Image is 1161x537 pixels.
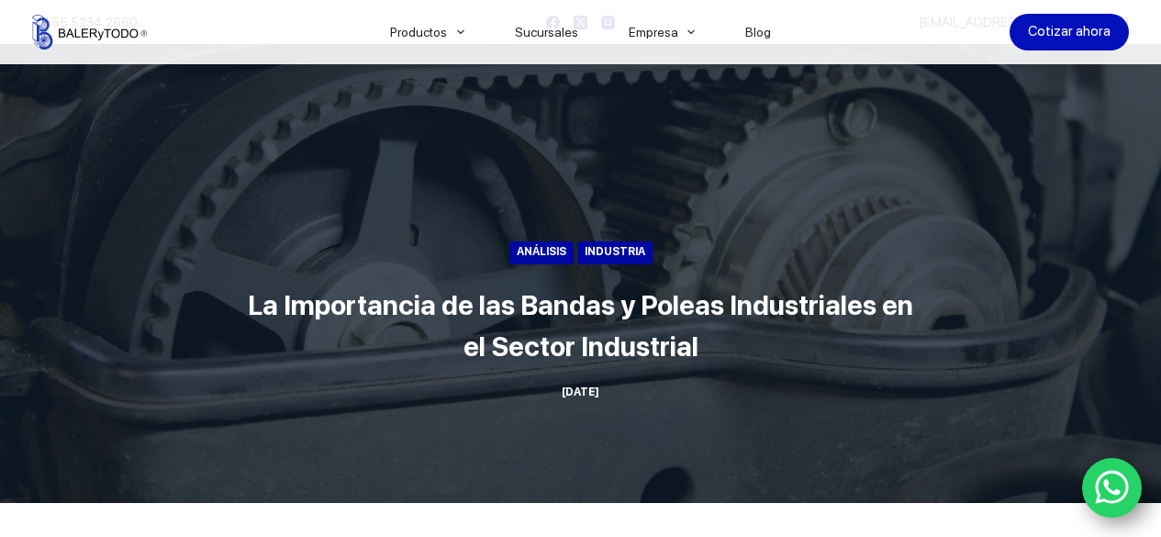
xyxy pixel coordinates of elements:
[562,386,599,398] time: [DATE]
[1010,14,1129,50] a: Cotizar ahora
[577,241,653,264] a: Industria
[237,285,925,367] h1: La Importancia de las Bandas y Poleas Industriales en el Sector Industrial
[509,241,574,264] a: Análisis
[32,15,147,50] img: Balerytodo
[1082,458,1143,519] a: WhatsApp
